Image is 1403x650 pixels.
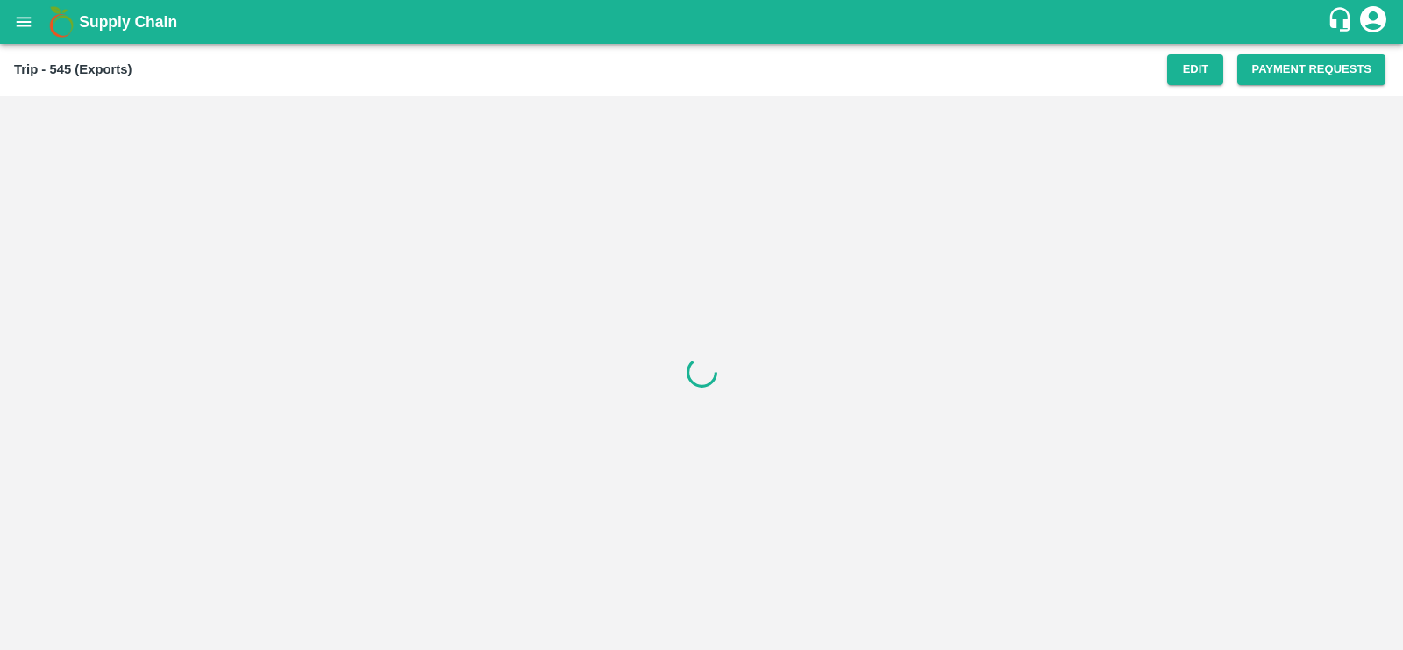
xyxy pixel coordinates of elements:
a: Supply Chain [79,10,1327,34]
button: Edit [1167,54,1223,85]
div: account of current user [1357,4,1389,40]
b: Trip - 545 (Exports) [14,62,132,76]
button: Payment Requests [1237,54,1385,85]
button: open drawer [4,2,44,42]
b: Supply Chain [79,13,177,31]
div: customer-support [1327,6,1357,38]
img: logo [44,4,79,39]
